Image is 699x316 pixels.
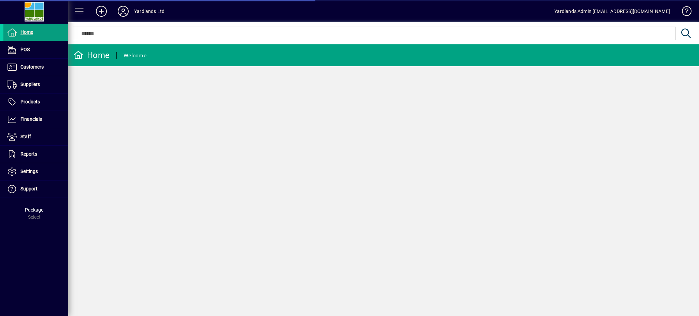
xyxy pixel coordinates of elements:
div: Welcome [124,50,146,61]
span: Settings [20,169,38,174]
a: Customers [3,59,68,76]
span: POS [20,47,30,52]
a: POS [3,41,68,58]
span: Staff [20,134,31,139]
a: Reports [3,146,68,163]
a: Knowledge Base [677,1,690,24]
span: Customers [20,64,44,70]
a: Settings [3,163,68,180]
button: Add [90,5,112,17]
div: Yardlands Ltd [134,6,165,17]
span: Products [20,99,40,104]
a: Support [3,181,68,198]
span: Financials [20,116,42,122]
span: Support [20,186,38,191]
a: Staff [3,128,68,145]
span: Suppliers [20,82,40,87]
a: Products [3,94,68,111]
button: Profile [112,5,134,17]
a: Financials [3,111,68,128]
span: Home [20,29,33,35]
div: Home [73,50,110,61]
div: Yardlands Admin [EMAIL_ADDRESS][DOMAIN_NAME] [554,6,670,17]
span: Package [25,207,43,213]
span: Reports [20,151,37,157]
a: Suppliers [3,76,68,93]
